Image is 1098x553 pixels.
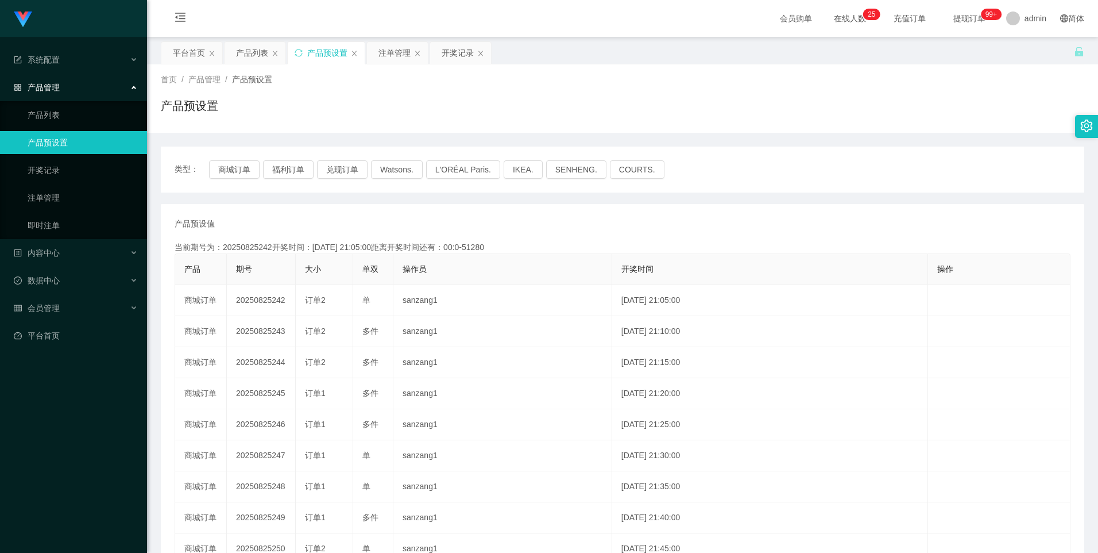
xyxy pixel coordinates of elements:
td: 20250825244 [227,347,296,378]
div: 当前期号为：20250825242开奖时间：[DATE] 21:05:00距离开奖时间还有：00:0-51280 [175,241,1070,254]
td: sanzang1 [393,409,612,440]
span: 产品预设值 [175,218,215,230]
i: 图标: appstore-o [14,83,22,91]
i: 图标: menu-fold [161,1,200,37]
span: 期号 [236,264,252,274]
p: 2 [868,9,872,20]
span: 开奖时间 [621,264,654,274]
td: 20250825245 [227,378,296,409]
span: 订单2 [305,327,326,336]
td: sanzang1 [393,378,612,409]
i: 图标: setting [1080,120,1093,132]
a: 即时注单 [28,214,138,237]
td: 20250825249 [227,502,296,533]
span: 订单2 [305,544,326,553]
h1: 产品预设置 [161,97,218,114]
span: 多件 [362,420,378,429]
span: 单 [362,451,370,460]
td: sanzang1 [393,316,612,347]
td: 商城订单 [175,502,227,533]
i: 图标: global [1060,14,1068,22]
span: 会员管理 [14,304,60,313]
i: 图标: close [351,50,358,57]
button: L'ORÉAL Paris. [426,160,500,179]
span: 内容中心 [14,248,60,258]
td: [DATE] 21:20:00 [612,378,928,409]
span: 订单2 [305,358,326,367]
span: / [181,75,184,84]
span: 多件 [362,389,378,398]
span: 大小 [305,264,321,274]
span: 操作 [937,264,953,274]
span: 产品 [184,264,200,274]
span: 订单1 [305,513,326,522]
button: COURTS. [610,160,664,179]
td: [DATE] 21:10:00 [612,316,928,347]
span: 单 [362,482,370,491]
button: 福利订单 [263,160,314,179]
span: 系统配置 [14,55,60,64]
td: 商城订单 [175,347,227,378]
i: 图标: close [477,50,484,57]
span: 充值订单 [888,14,931,22]
span: 单 [362,544,370,553]
div: 注单管理 [378,42,411,64]
div: 产品预设置 [307,42,347,64]
td: 商城订单 [175,378,227,409]
td: [DATE] 21:30:00 [612,440,928,471]
i: 图标: profile [14,249,22,257]
td: 商城订单 [175,471,227,502]
button: Watsons. [371,160,423,179]
button: 商城订单 [209,160,260,179]
td: 商城订单 [175,440,227,471]
a: 图标: dashboard平台首页 [14,324,138,347]
span: 单双 [362,264,378,274]
span: 提现订单 [948,14,991,22]
span: 产品预设置 [232,75,272,84]
a: 开奖记录 [28,159,138,182]
div: 产品列表 [236,42,268,64]
td: [DATE] 21:05:00 [612,285,928,316]
span: 产品管理 [14,83,60,92]
td: 20250825247 [227,440,296,471]
div: 开奖记录 [442,42,474,64]
button: IKEA. [504,160,543,179]
i: 图标: table [14,304,22,312]
button: SENHENG. [546,160,606,179]
span: 类型： [175,160,209,179]
i: 图标: close [272,50,279,57]
span: 数据中心 [14,276,60,285]
i: 图标: form [14,56,22,64]
span: 订单1 [305,420,326,429]
td: [DATE] 21:15:00 [612,347,928,378]
span: 订单2 [305,295,326,305]
span: 单 [362,295,370,305]
td: 20250825246 [227,409,296,440]
td: sanzang1 [393,440,612,471]
a: 产品预设置 [28,131,138,154]
img: logo.9652507e.png [14,11,32,28]
sup: 965 [981,9,1002,20]
div: 平台首页 [173,42,205,64]
td: 商城订单 [175,409,227,440]
td: 20250825248 [227,471,296,502]
span: 首页 [161,75,177,84]
td: sanzang1 [393,347,612,378]
span: 操作员 [403,264,427,274]
span: / [225,75,227,84]
td: 商城订单 [175,316,227,347]
td: sanzang1 [393,285,612,316]
i: 图标: unlock [1074,47,1084,57]
i: 图标: close [414,50,421,57]
td: 20250825242 [227,285,296,316]
span: 产品管理 [188,75,221,84]
span: 订单1 [305,451,326,460]
td: sanzang1 [393,471,612,502]
td: sanzang1 [393,502,612,533]
td: [DATE] 21:25:00 [612,409,928,440]
button: 兑现订单 [317,160,368,179]
td: [DATE] 21:40:00 [612,502,928,533]
span: 订单1 [305,389,326,398]
a: 注单管理 [28,186,138,209]
i: 图标: check-circle-o [14,276,22,285]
